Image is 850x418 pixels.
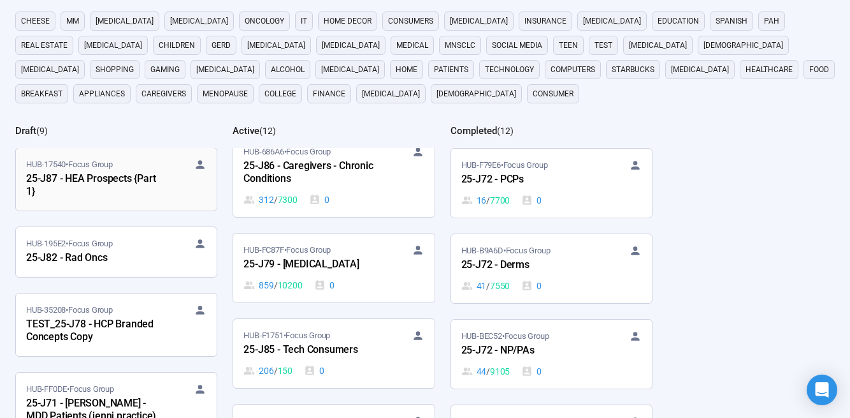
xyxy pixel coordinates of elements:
[671,63,729,76] span: [MEDICAL_DATA]
[658,15,699,27] span: education
[96,15,154,27] span: [MEDICAL_DATA]
[243,244,331,257] span: HUB-FC87F • Focus Group
[21,87,62,100] span: breakfast
[388,15,433,27] span: consumers
[79,87,125,100] span: appliances
[396,63,417,76] span: home
[96,63,134,76] span: shopping
[233,125,259,137] h2: Active
[196,63,254,76] span: [MEDICAL_DATA]
[362,87,420,100] span: [MEDICAL_DATA]
[243,329,330,342] span: HUB-F1751 • Focus Group
[716,15,747,27] span: Spanish
[16,148,217,211] a: HUB-17540•Focus Group25-J87 - HEA Prospects {Part 1}
[461,172,601,188] div: 25-J72 - PCPs
[492,39,542,52] span: social media
[521,364,542,378] div: 0
[36,126,48,136] span: ( 9 )
[21,39,68,52] span: real estate
[66,15,79,27] span: MM
[247,39,305,52] span: [MEDICAL_DATA]
[16,227,217,277] a: HUB-195E2•Focus Group25-J82 - Rad Oncs
[243,364,292,378] div: 206
[461,343,601,359] div: 25-J72 - NP/PAs
[274,193,278,207] span: /
[278,278,303,292] span: 10200
[309,193,329,207] div: 0
[243,257,384,273] div: 25-J79 - [MEDICAL_DATA]
[26,317,166,346] div: TEST_25-J78 - HCP Branded Concepts Copy
[26,158,113,171] span: HUB-17540 • Focus Group
[461,364,510,378] div: 44
[764,15,779,27] span: PAH
[521,193,542,207] div: 0
[233,135,434,217] a: HUB-686A6•Focus Group25-J86 - Caregivers - Chronic Conditions312 / 73000
[278,364,292,378] span: 150
[243,158,384,188] div: 25-J86 - Caregivers - Chronic Conditions
[15,125,36,137] h2: Draft
[490,364,510,378] span: 9105
[245,15,284,27] span: oncology
[21,15,50,27] span: cheese
[203,87,248,100] span: menopause
[486,364,490,378] span: /
[461,330,549,343] span: HUB-BEC52 • Focus Group
[170,15,228,27] span: [MEDICAL_DATA]
[26,383,114,396] span: HUB-FF0DE • Focus Group
[490,193,510,207] span: 7700
[396,39,428,52] span: medical
[21,63,79,76] span: [MEDICAL_DATA]
[150,63,180,76] span: gaming
[243,146,331,158] span: HUB-686A6 • Focus Group
[243,278,302,292] div: 859
[451,149,652,218] a: HUB-F79E6•Focus Group25-J72 - PCPs16 / 77000
[559,39,578,52] span: Teen
[26,171,166,200] div: 25-J87 - HEA Prospects {Part 1}
[313,87,345,100] span: finance
[533,87,573,100] span: consumer
[485,63,534,76] span: technology
[521,279,542,293] div: 0
[490,279,510,293] span: 7550
[321,63,379,76] span: [MEDICAL_DATA]
[84,39,142,52] span: [MEDICAL_DATA]
[141,87,186,100] span: caregivers
[274,364,278,378] span: /
[450,15,508,27] span: [MEDICAL_DATA]
[212,39,231,52] span: GERD
[461,244,551,257] span: HUB-B9A6D • Focus Group
[278,193,298,207] span: 7300
[159,39,195,52] span: children
[450,125,497,137] h2: Completed
[26,250,166,267] div: 25-J82 - Rad Oncs
[26,304,113,317] span: HUB-35208 • Focus Group
[259,126,276,136] span: ( 12 )
[594,39,612,52] span: Test
[583,15,641,27] span: [MEDICAL_DATA]
[314,278,335,292] div: 0
[271,63,305,76] span: alcohol
[445,39,475,52] span: mnsclc
[461,257,601,274] div: 25-J72 - Derms
[807,375,837,405] div: Open Intercom Messenger
[612,63,654,76] span: starbucks
[233,234,434,302] a: HUB-FC87F•Focus Group25-J79 - [MEDICAL_DATA]859 / 102000
[274,278,278,292] span: /
[233,319,434,388] a: HUB-F1751•Focus Group25-J85 - Tech Consumers206 / 1500
[486,193,490,207] span: /
[324,15,371,27] span: home decor
[434,63,468,76] span: Patients
[322,39,380,52] span: [MEDICAL_DATA]
[16,294,217,356] a: HUB-35208•Focus GroupTEST_25-J78 - HCP Branded Concepts Copy
[524,15,566,27] span: Insurance
[746,63,793,76] span: healthcare
[264,87,296,100] span: college
[451,234,652,303] a: HUB-B9A6D•Focus Group25-J72 - Derms41 / 75500
[461,193,510,207] div: 16
[703,39,783,52] span: [DEMOGRAPHIC_DATA]
[461,159,548,172] span: HUB-F79E6 • Focus Group
[486,279,490,293] span: /
[451,320,652,389] a: HUB-BEC52•Focus Group25-J72 - NP/PAs44 / 91050
[301,15,307,27] span: it
[26,237,113,250] span: HUB-195E2 • Focus Group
